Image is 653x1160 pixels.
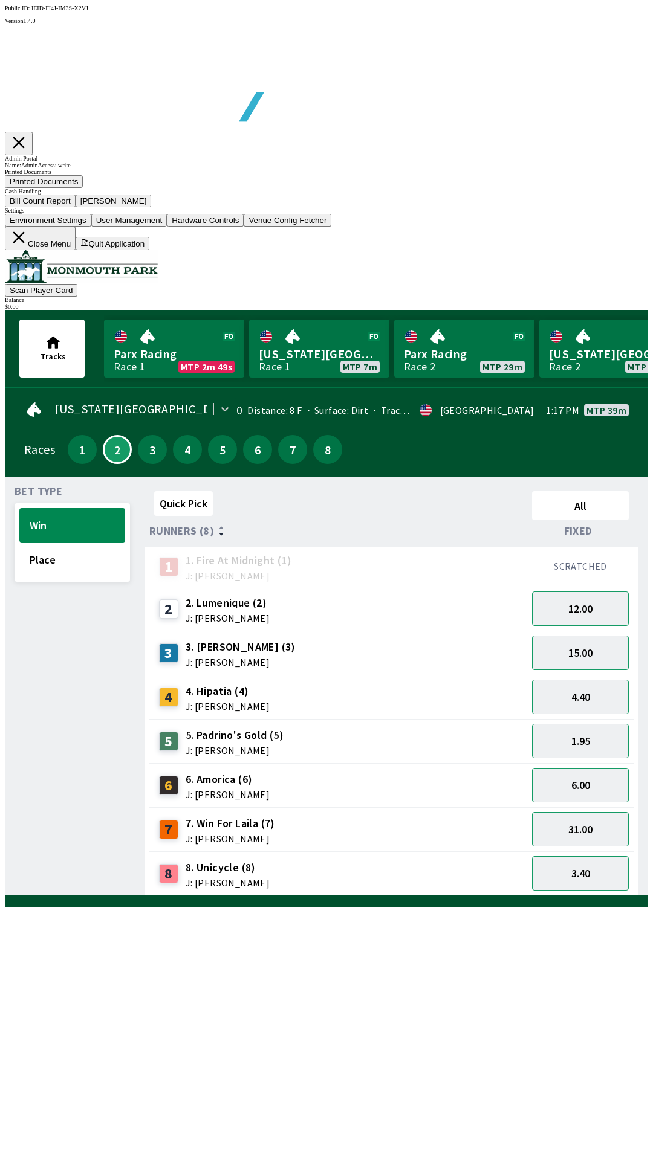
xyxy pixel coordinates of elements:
[404,346,525,362] span: Parx Racing
[103,435,132,464] button: 2
[571,778,590,792] span: 6.00
[159,820,178,839] div: 7
[5,214,91,227] button: Environment Settings
[159,732,178,751] div: 5
[5,188,648,195] div: Cash Handling
[281,445,304,454] span: 7
[55,404,236,414] span: [US_STATE][GEOGRAPHIC_DATA]
[208,435,237,464] button: 5
[19,543,125,577] button: Place
[5,155,648,162] div: Admin Portal
[313,435,342,464] button: 8
[186,553,291,569] span: 1. Fire At Midnight (1)
[5,227,76,250] button: Close Menu
[5,207,648,214] div: Settings
[586,405,626,415] span: MTP 39m
[159,557,178,576] div: 1
[159,643,178,663] div: 3
[71,445,94,454] span: 1
[5,303,648,310] div: $ 0.00
[302,404,369,416] span: Surface: Dirt
[5,297,648,303] div: Balance
[5,195,76,207] button: Bill Count Report
[538,499,623,513] span: All
[564,526,593,536] span: Fixed
[532,591,629,626] button: 12.00
[246,445,269,454] span: 6
[149,525,527,537] div: Runners (8)
[571,734,590,748] span: 1.95
[186,772,270,787] span: 6. Amorica (6)
[154,491,213,516] button: Quick Pick
[532,768,629,802] button: 6.00
[41,351,66,362] span: Tracks
[186,683,270,699] span: 4. Hipatia (4)
[244,214,331,227] button: Venue Config Fetcher
[568,602,593,616] span: 12.00
[5,284,77,297] button: Scan Player Card
[211,445,234,454] span: 5
[316,445,339,454] span: 8
[278,435,307,464] button: 7
[186,727,284,743] span: 5. Padrino's Gold (5)
[186,701,270,711] span: J: [PERSON_NAME]
[141,445,164,454] span: 3
[186,571,291,581] span: J: [PERSON_NAME]
[236,405,242,415] div: 0
[24,445,55,454] div: Races
[104,320,244,378] a: Parx RacingRace 1MTP 2m 49s
[138,435,167,464] button: 3
[368,404,477,416] span: Track Condition: Good
[5,162,648,169] div: Name: Admin Access: write
[114,362,145,372] div: Race 1
[549,362,580,372] div: Race 2
[571,690,590,704] span: 4.40
[532,491,629,520] button: All
[568,646,593,660] span: 15.00
[5,175,83,188] button: Printed Documents
[167,214,244,227] button: Hardware Controls
[107,446,128,453] span: 2
[5,5,648,11] div: Public ID:
[160,497,207,511] span: Quick Pick
[33,24,380,152] img: global tote logo
[159,864,178,883] div: 8
[259,362,290,372] div: Race 1
[186,860,270,875] span: 8. Unicycle (8)
[5,18,648,24] div: Version 1.4.0
[404,362,435,372] div: Race 2
[159,688,178,707] div: 4
[159,599,178,619] div: 2
[159,776,178,795] div: 6
[546,405,579,415] span: 1:17 PM
[186,613,270,623] span: J: [PERSON_NAME]
[247,404,302,416] span: Distance: 8 F
[5,250,158,283] img: venue logo
[249,320,389,378] a: [US_STATE][GEOGRAPHIC_DATA]Race 1MTP 7m
[181,362,232,372] span: MTP 2m 49s
[149,526,214,536] span: Runners (8)
[571,866,590,880] span: 3.40
[532,724,629,758] button: 1.95
[186,746,284,755] span: J: [PERSON_NAME]
[19,508,125,543] button: Win
[394,320,534,378] a: Parx RacingRace 2MTP 29m
[532,680,629,714] button: 4.40
[186,878,270,888] span: J: [PERSON_NAME]
[532,560,629,572] div: SCRATCHED
[173,435,202,464] button: 4
[5,169,648,175] div: Printed Documents
[186,639,296,655] span: 3. [PERSON_NAME] (3)
[68,435,97,464] button: 1
[176,445,199,454] span: 4
[532,812,629,846] button: 31.00
[30,518,115,532] span: Win
[186,657,296,667] span: J: [PERSON_NAME]
[482,362,522,372] span: MTP 29m
[532,636,629,670] button: 15.00
[440,405,534,415] div: [GEOGRAPHIC_DATA]
[114,346,235,362] span: Parx Racing
[19,320,85,378] button: Tracks
[186,834,275,843] span: J: [PERSON_NAME]
[343,362,377,372] span: MTP 7m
